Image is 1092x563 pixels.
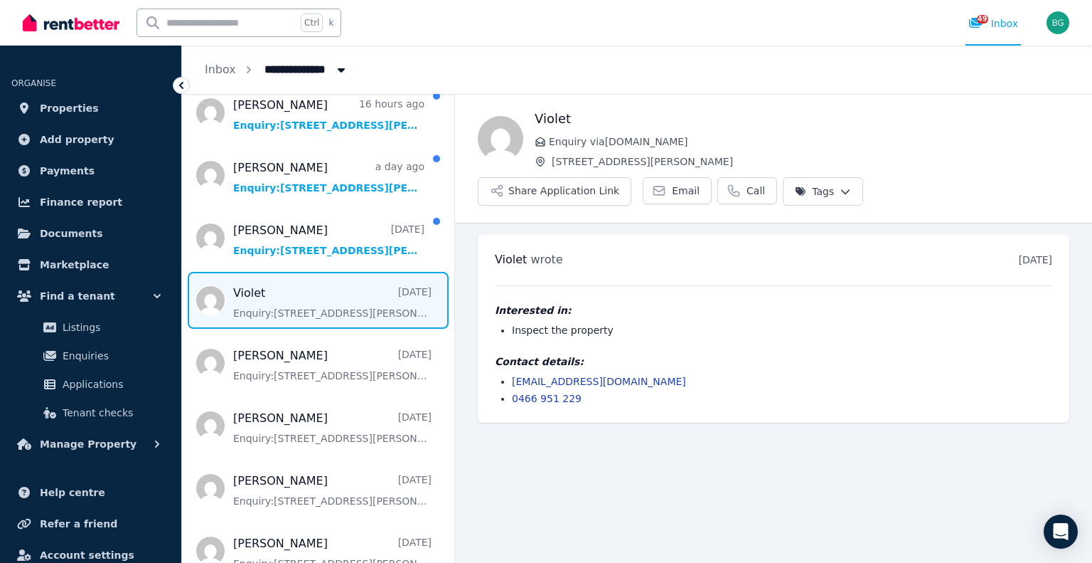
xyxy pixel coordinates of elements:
[233,285,432,320] a: Violet[DATE]Enquiry:[STREET_ADDRESS][PERSON_NAME].
[746,184,765,198] span: Call
[233,97,424,132] a: [PERSON_NAME]16 hours agoEnquiry:[STREET_ADDRESS][PERSON_NAME].
[40,162,95,179] span: Payments
[233,347,432,383] a: [PERSON_NAME][DATE]Enquiry:[STREET_ADDRESS][PERSON_NAME].
[552,154,1069,169] span: [STREET_ADDRESS][PERSON_NAME]
[672,184,700,198] span: Email
[535,109,1069,129] h1: Violet
[1044,515,1078,549] div: Open Intercom Messenger
[783,177,863,206] button: Tags
[549,135,1069,149] span: Enquiry via [DOMAIN_NAME]
[512,323,1052,337] li: Inspect the property
[11,188,170,216] a: Finance report
[40,100,99,117] span: Properties
[40,288,115,305] span: Find a tenant
[40,484,105,501] span: Help centre
[40,131,114,148] span: Add property
[512,393,582,404] a: 0466 951 229
[11,78,56,88] span: ORGANISE
[40,194,122,211] span: Finance report
[11,251,170,279] a: Marketplace
[1046,11,1069,34] img: Ben Gibson
[233,410,432,446] a: [PERSON_NAME][DATE]Enquiry:[STREET_ADDRESS][PERSON_NAME].
[530,253,562,266] span: wrote
[233,222,424,258] a: [PERSON_NAME][DATE]Enquiry:[STREET_ADDRESS][PERSON_NAME].
[40,515,117,532] span: Refer a friend
[182,46,371,94] nav: Breadcrumb
[11,430,170,458] button: Manage Property
[977,15,988,23] span: 49
[495,253,527,266] span: Violet
[11,157,170,185] a: Payments
[63,376,159,393] span: Applications
[17,313,164,342] a: Listings
[643,177,712,204] a: Email
[63,347,159,364] span: Enquiries
[17,370,164,399] a: Applications
[17,399,164,427] a: Tenant checks
[63,404,159,421] span: Tenant checks
[478,116,523,162] img: Violet
[495,303,1052,317] h4: Interested in:
[40,225,103,242] span: Documents
[205,63,236,76] a: Inbox
[495,354,1052,369] h4: Contact details:
[23,12,119,33] img: RentBetter
[40,436,136,453] span: Manage Property
[11,219,170,248] a: Documents
[17,342,164,370] a: Enquiries
[233,159,424,195] a: [PERSON_NAME]a day agoEnquiry:[STREET_ADDRESS][PERSON_NAME].
[11,125,170,154] a: Add property
[1019,254,1052,265] time: [DATE]
[40,256,109,273] span: Marketplace
[717,177,777,204] a: Call
[11,282,170,310] button: Find a tenant
[63,319,159,336] span: Listings
[11,94,170,122] a: Properties
[301,14,323,32] span: Ctrl
[795,184,834,199] span: Tags
[512,376,686,387] a: [EMAIL_ADDRESS][DOMAIN_NAME]
[233,473,432,508] a: [PERSON_NAME][DATE]Enquiry:[STREET_ADDRESS][PERSON_NAME].
[11,478,170,507] a: Help centre
[328,17,333,28] span: k
[11,510,170,538] a: Refer a friend
[478,177,631,206] button: Share Application Link
[968,16,1018,31] div: Inbox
